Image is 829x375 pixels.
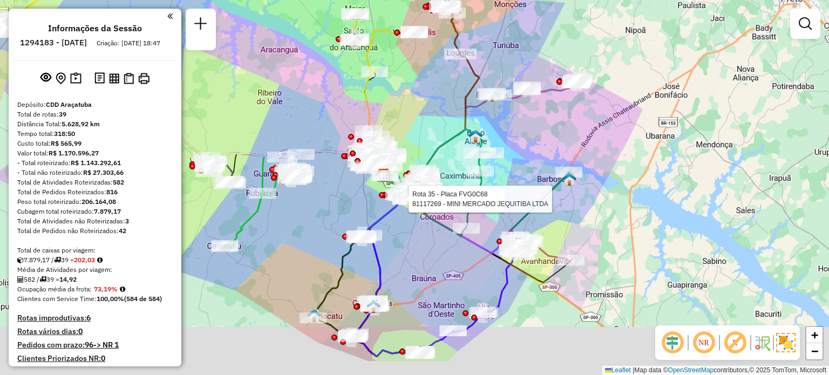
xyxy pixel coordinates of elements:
[562,172,576,186] img: BARBOSA
[92,70,107,87] button: Logs desbloquear sessão
[633,366,634,374] span: |
[94,285,118,293] strong: 73,19%
[59,110,66,118] strong: 39
[17,216,173,226] div: Total de Atividades não Roteirizadas:
[307,309,321,323] img: PIACATU
[119,227,126,235] strong: 42
[48,23,142,33] h4: Informações da Sessão
[17,313,173,323] h4: Rotas improdutivas:
[78,326,83,336] strong: 0
[17,110,173,119] div: Total de rotas:
[17,354,173,363] h4: Clientes Priorizados NR:
[121,71,136,86] button: Visualizar Romaneio
[660,330,685,356] span: Ocultar deslocamento
[54,129,75,138] strong: 318:50
[468,129,483,143] img: BREJO ALEGRE
[49,149,99,157] strong: R$ 1.170.596,27
[51,139,81,147] strong: R$ 565,99
[81,197,116,206] strong: 206.164,08
[17,207,173,216] div: Cubagem total roteirizado:
[409,180,423,194] img: BIRIGUI
[190,13,212,37] a: Nova sessão e pesquisa
[17,246,173,255] div: Total de caixas por viagem:
[17,340,119,350] h4: Pedidos com prazo:
[794,13,816,35] a: Exibir filtros
[17,158,173,168] div: - Total roteirizado:
[17,187,173,197] div: Total de Pedidos Roteirizados:
[17,168,173,178] div: - Total não roteirizado:
[107,71,121,85] button: Visualizar relatório de Roteirização
[17,276,24,283] i: Total de Atividades
[54,257,61,263] i: Total de rotas
[17,327,173,336] h4: Rotas vários dias:
[811,344,818,358] span: −
[17,255,173,265] div: 7.879,17 / 39 =
[691,330,717,356] span: Ocultar NR
[348,32,362,46] img: SANT. ANTÔNIO DO ARACANGUÁ
[106,188,118,196] strong: 816
[17,178,173,187] div: Total de Atividades Roteirizadas:
[602,366,829,375] div: Map data © contributors,© 2025 TomTom, Microsoft
[202,154,216,168] img: VALPARAISO
[124,295,162,303] strong: (584 de 584)
[811,328,818,342] span: +
[97,295,124,303] strong: 100,00%
[605,366,631,374] a: Leaflet
[806,343,823,359] a: Zoom out
[46,100,92,108] strong: CDD Araçatuba
[17,285,92,293] span: Ocupação média da frota:
[17,100,173,110] div: Depósito:
[413,345,427,359] img: LUIZIÂNIA
[68,70,84,87] button: Painel de Sugestão
[17,148,173,158] div: Valor total:
[17,197,173,207] div: Peso total roteirizado:
[53,70,68,87] button: Centralizar mapa no depósito ou ponto de apoio
[17,119,173,129] div: Distância Total:
[38,70,53,87] button: Exibir sessão original
[20,38,87,47] h6: 1294183 - [DATE]
[806,327,823,343] a: Zoom in
[17,257,24,263] i: Cubagem total roteirizado
[101,353,105,363] strong: 0
[125,217,129,225] strong: 3
[59,275,77,283] strong: 14,92
[17,129,173,139] div: Tempo total:
[113,178,124,186] strong: 582
[92,38,165,48] div: Criação: [DATE] 18:47
[93,340,119,350] strong: -> NR 1
[83,168,124,176] strong: R$ 27.303,66
[753,334,771,351] img: Fluxo de ruas
[97,257,103,263] i: Meta Caixas/viagem: 220,40 Diferença: -18,37
[17,275,173,284] div: 582 / 39 =
[136,71,152,86] button: Imprimir Rotas
[376,168,390,182] img: 625 UDC Light Campus Universitário
[361,155,388,166] div: Atividade não roteirizada - IRMAOS MUFFATO CIA L
[120,286,125,292] em: Média calculada utilizando a maior ocupação (%Peso ou %Cubagem) de cada rota da sessão. Rotas cro...
[74,256,95,264] strong: 202,03
[17,295,97,303] span: Clientes com Service Time:
[722,330,748,356] span: Exibir rótulo
[509,237,524,251] img: PENÁPOLIS
[776,333,796,352] img: Exibir/Ocultar setores
[17,226,173,236] div: Total de Pedidos não Roteirizados:
[17,139,173,148] div: Custo total:
[85,340,93,350] strong: 96
[356,148,383,159] div: Atividade não roteirizada - COML. PROD. ALIM. RO
[86,313,91,323] strong: 6
[62,120,100,128] strong: 5.628,92 km
[668,366,714,374] a: OpenStreetMap
[167,10,173,22] a: Clique aqui para minimizar o painel
[94,207,121,215] strong: 7.879,17
[366,299,380,313] img: CLEMENTINA
[39,276,46,283] i: Total de rotas
[71,159,121,167] strong: R$ 1.143.292,61
[377,168,391,182] img: CDD Araçatuba
[17,265,173,275] div: Média de Atividades por viagem:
